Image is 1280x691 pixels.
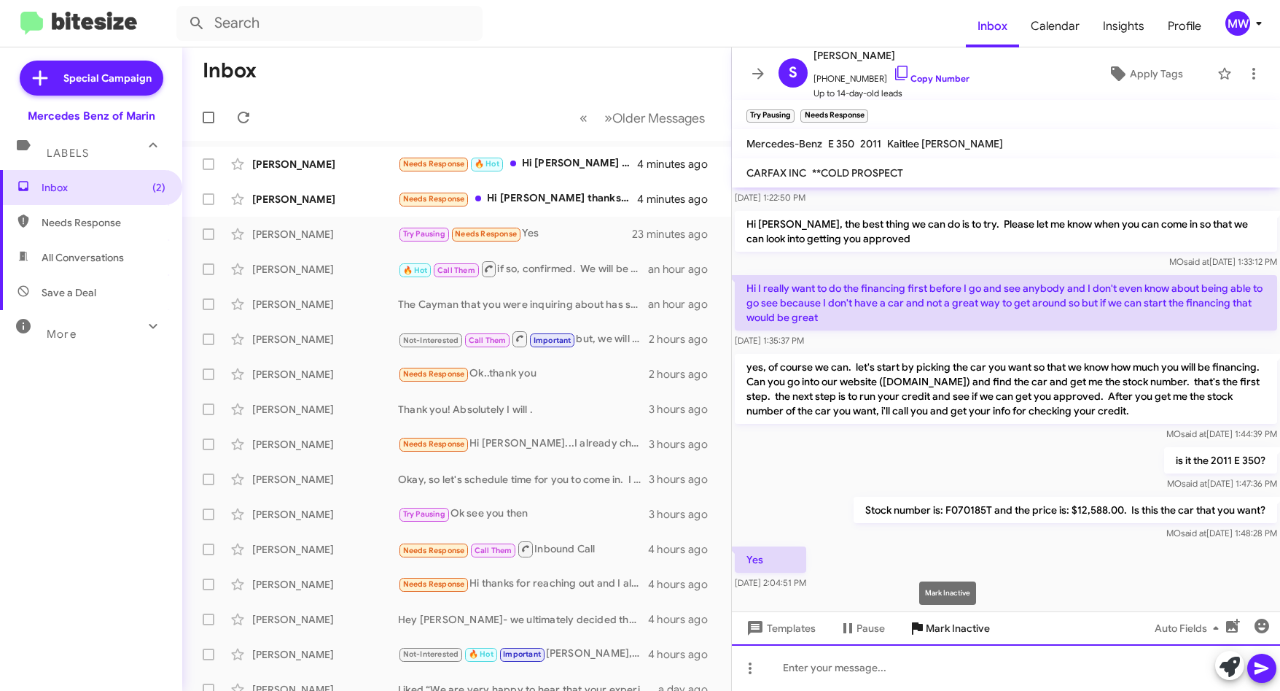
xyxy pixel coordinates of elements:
div: an hour ago [648,297,719,312]
span: » [604,109,612,127]
span: CARFAX INC [746,166,806,179]
div: Ok see you then [398,506,649,522]
span: Not-Interested [403,336,459,345]
nav: Page navigation example [571,103,714,133]
div: [PERSON_NAME] [252,542,398,557]
small: Needs Response [800,109,867,123]
div: [PERSON_NAME] [252,332,398,347]
span: Needs Response [403,439,465,449]
button: Mark Inactive [897,615,1002,641]
div: 4 hours ago [648,612,719,627]
div: [PERSON_NAME] [252,402,398,417]
span: Needs Response [403,546,465,555]
div: [PERSON_NAME] [252,192,398,206]
a: Copy Number [893,73,969,84]
div: 3 hours ago [649,507,719,522]
span: (2) [152,180,165,195]
span: 🔥 Hot [469,649,493,659]
p: is it the 2011 E 350? [1164,447,1277,474]
span: Labels [47,147,89,160]
span: [DATE] 1:22:50 PM [735,192,805,203]
div: Hi [PERSON_NAME] thanks for the reach out. I have been working with [PERSON_NAME] on your team. I... [398,190,637,207]
div: Thank you! Absolutely I will . [398,402,649,417]
p: Stock number is: F070185T and the price is: $12,588.00. Is this the car that you want? [854,497,1277,523]
div: [PERSON_NAME], my name is [PERSON_NAME]. I am one of the managers at Mercedes-Benz of Marin. [PER... [398,646,648,663]
a: Inbox [966,5,1019,47]
span: [PHONE_NUMBER] [813,64,969,86]
span: Try Pausing [403,509,445,519]
div: Inbound Call [398,540,648,558]
span: [DATE] 2:04:51 PM [735,577,806,588]
div: [PERSON_NAME] [252,472,398,487]
button: Previous [571,103,596,133]
span: Templates [744,615,816,641]
span: Mercedes-Benz [746,137,822,150]
button: Auto Fields [1143,615,1236,641]
span: Mark Inactive [926,615,990,641]
h1: Inbox [203,59,257,82]
div: [PERSON_NAME] [252,227,398,242]
button: MW [1213,11,1264,36]
div: The Cayman that you were inquiring about has sold, unfortunately. check out our inventory on our ... [398,297,648,312]
span: 🔥 Hot [403,266,428,275]
a: Calendar [1019,5,1091,47]
div: Hi [PERSON_NAME]...I already checked it out and I'm only interested in an S or GTS, thanks. [398,436,649,452]
span: Pause [856,615,885,641]
div: [PERSON_NAME] [252,507,398,522]
span: More [47,328,77,341]
div: [PERSON_NAME] [252,367,398,382]
span: Needs Response [403,159,465,169]
span: Up to 14-day-old leads [813,86,969,101]
div: 4 minutes ago [637,192,719,206]
div: 4 minutes ago [637,157,719,171]
span: All Conversations [42,250,124,265]
span: Needs Response [403,579,465,589]
a: Special Campaign [20,61,163,96]
button: Pause [827,615,897,641]
div: Yes [398,225,632,242]
span: Important [534,336,571,345]
span: Kaitlee [PERSON_NAME] [887,137,1003,150]
span: said at [1181,528,1206,538]
div: 3 hours ago [649,437,719,452]
div: Hi [PERSON_NAME] maybe over the weekend, [DATE] or [DATE] perhaps. I have the car at my company i... [398,155,637,172]
div: 3 hours ago [649,402,719,417]
span: Call Them [437,266,475,275]
small: Try Pausing [746,109,795,123]
span: Important [503,649,541,659]
span: Older Messages [612,110,705,126]
span: **COLD PROSPECT [812,166,903,179]
button: Templates [732,615,827,641]
span: Not-Interested [403,649,459,659]
span: E 350 [828,137,854,150]
span: S [789,61,797,85]
div: Okay, so let's schedule time for you to come in. I can show you multiple options: 1) buying your ... [398,472,649,487]
span: said at [1181,428,1206,439]
span: [PERSON_NAME] [813,47,969,64]
span: Needs Response [403,194,465,204]
div: Mark Inactive [919,582,976,605]
div: Ok..thank you [398,366,649,382]
p: Hi I really want to do the financing first before I go and see anybody and I don't even know abou... [735,275,1277,331]
div: [PERSON_NAME] [252,577,398,592]
div: [PERSON_NAME] [252,157,398,171]
span: Apply Tags [1130,61,1183,87]
p: yes, of course we can. let's start by picking the car you want so that we know how much you will ... [735,354,1277,424]
div: [PERSON_NAME] [252,262,398,277]
div: [PERSON_NAME] [252,297,398,312]
div: an hour ago [648,262,719,277]
a: Profile [1156,5,1213,47]
span: Auto Fields [1155,615,1225,641]
p: Yes [735,547,806,573]
div: Hey [PERSON_NAME]- we ultimately decided the Mercedes GLS won't work for our family. Thanks for t... [398,612,648,627]
a: Insights [1091,5,1156,47]
span: Needs Response [403,369,465,379]
p: Hi [PERSON_NAME], the best thing we can do is to try. Please let me know when you can come in so ... [735,211,1277,252]
div: Hi thanks for reaching out and I already took delivery from east bay dealer. 🙏 [398,576,648,592]
span: 2011 [860,137,881,150]
span: Special Campaign [63,71,152,85]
